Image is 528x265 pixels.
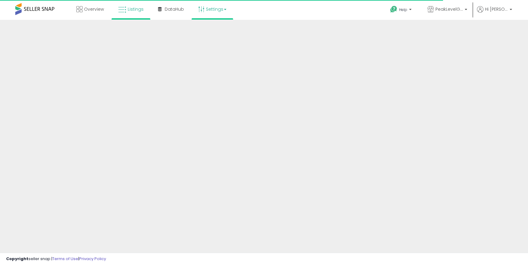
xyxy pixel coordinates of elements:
a: Hi [PERSON_NAME] [477,6,512,20]
i: Get Help [390,6,398,13]
span: PeakLevelGoods [435,6,463,12]
div: seller snap | | [6,256,106,262]
a: Terms of Use [52,256,78,262]
strong: Copyright [6,256,28,262]
a: Help [385,1,418,20]
span: DataHub [165,6,184,12]
span: Hi [PERSON_NAME] [485,6,508,12]
a: Privacy Policy [79,256,106,262]
span: Listings [128,6,144,12]
span: Overview [84,6,104,12]
span: Help [399,7,407,12]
